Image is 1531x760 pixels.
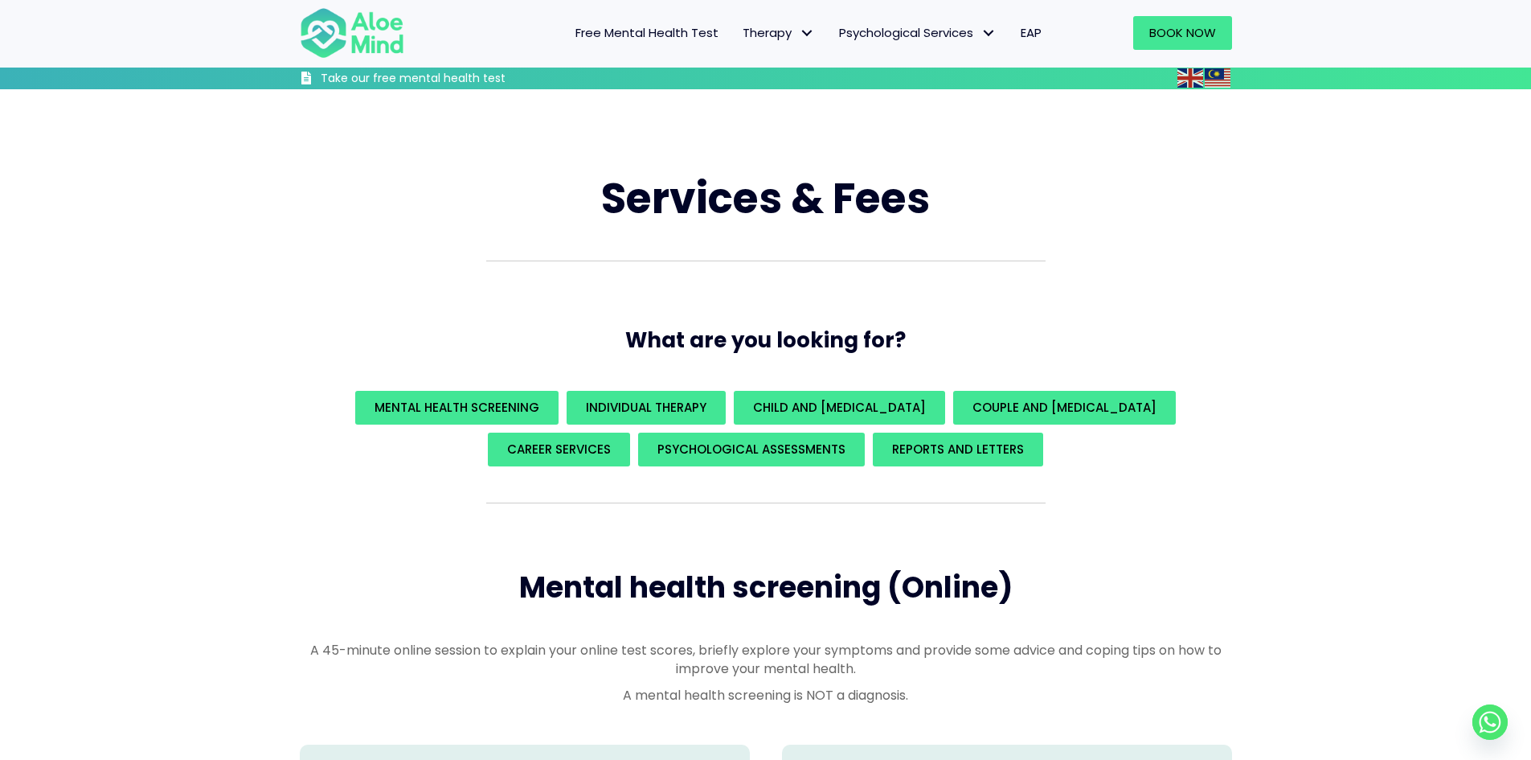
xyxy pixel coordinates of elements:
p: A 45-minute online session to explain your online test scores, briefly explore your symptoms and ... [300,641,1232,678]
span: EAP [1021,24,1042,41]
span: Services & Fees [601,169,930,228]
span: Book Now [1149,24,1216,41]
span: Child and [MEDICAL_DATA] [753,399,926,416]
span: Mental health screening (Online) [519,567,1013,608]
a: Mental Health Screening [355,391,559,425]
a: Psychological ServicesPsychological Services: submenu [827,16,1009,50]
span: Psychological assessments [657,441,845,458]
span: REPORTS AND LETTERS [892,441,1024,458]
a: Book Now [1133,16,1232,50]
h3: Take our free mental health test [321,71,592,87]
span: Couple and [MEDICAL_DATA] [972,399,1156,416]
nav: Menu [425,16,1054,50]
a: Free Mental Health Test [563,16,731,50]
span: Free Mental Health Test [575,24,718,41]
a: Individual Therapy [567,391,726,425]
img: Aloe mind Logo [300,6,404,60]
a: TherapyTherapy: submenu [731,16,827,50]
span: Therapy: submenu [796,22,819,45]
a: EAP [1009,16,1054,50]
span: Career Services [507,441,611,458]
span: Psychological Services: submenu [977,22,1001,45]
div: What are you looking for? [300,387,1232,470]
a: Psychological assessments [638,433,865,466]
a: Career Services [488,433,630,466]
span: Psychological Services [839,24,997,41]
span: What are you looking for? [625,326,906,355]
a: Child and [MEDICAL_DATA] [734,391,945,425]
a: REPORTS AND LETTERS [873,433,1043,466]
a: Whatsapp [1472,705,1508,740]
a: English [1177,68,1205,87]
a: Take our free mental health test [300,71,592,89]
img: ms [1205,68,1230,88]
p: A mental health screening is NOT a diagnosis. [300,686,1232,705]
a: Couple and [MEDICAL_DATA] [953,391,1176,425]
img: en [1177,68,1203,88]
a: Malay [1205,68,1232,87]
span: Individual Therapy [586,399,706,416]
span: Therapy [743,24,815,41]
span: Mental Health Screening [375,399,539,416]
